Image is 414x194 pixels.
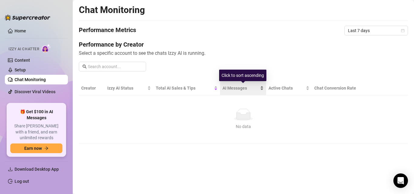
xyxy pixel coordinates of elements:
span: arrow-right [44,146,48,150]
span: Total AI Sales & Tips [156,85,213,91]
th: Creator [79,81,105,95]
span: 🎁 Get $100 in AI Messages [10,109,62,121]
input: Search account... [88,63,142,70]
div: Click to sort ascending [219,70,266,81]
div: No data [84,123,403,130]
h4: Performance by Creator [79,40,408,49]
span: Last 7 days [348,26,404,35]
a: Home [15,28,26,33]
a: Content [15,58,30,63]
th: Active Chats [266,81,312,95]
span: calendar [401,29,405,32]
a: Log out [15,179,29,184]
span: Izzy AI Status [107,85,146,91]
th: Total AI Sales & Tips [153,81,220,95]
h2: Chat Monitoring [79,4,145,16]
th: Izzy AI Status [105,81,153,95]
img: AI Chatter [42,44,51,53]
span: Izzy AI Chatter [8,46,39,52]
th: AI Messages [220,81,266,95]
h4: Performance Metrics [79,26,136,35]
span: Share [PERSON_NAME] with a friend, and earn unlimited rewards [10,123,62,141]
span: Active Chats [269,85,305,91]
span: download [8,167,13,172]
span: Select a specific account to see the chats Izzy AI is running. [79,49,408,57]
a: Chat Monitoring [15,77,46,82]
span: AI Messages [222,85,259,91]
img: logo-BBDzfeDw.svg [5,15,50,21]
button: Earn nowarrow-right [10,143,62,153]
a: Discover Viral Videos [15,89,55,94]
th: Chat Conversion Rate [312,81,375,95]
span: search [82,64,87,69]
a: Setup [15,67,26,72]
span: Download Desktop App [15,167,59,172]
div: Open Intercom Messenger [393,173,408,188]
span: Earn now [24,146,42,151]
